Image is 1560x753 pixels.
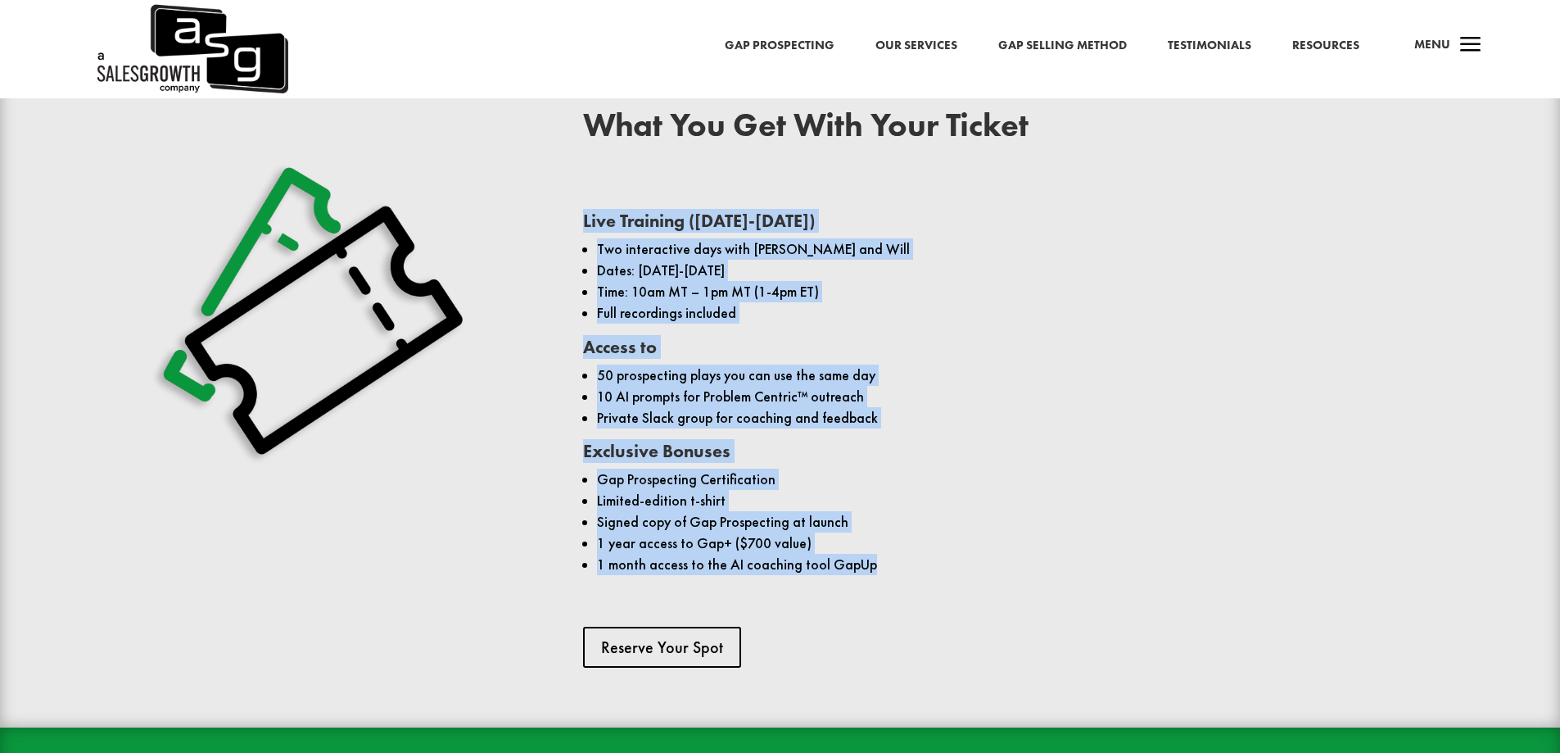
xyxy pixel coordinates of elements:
[1454,29,1487,62] span: a
[597,238,1444,260] li: Two interactive days with [PERSON_NAME] and Will
[875,35,957,57] a: Our Services
[46,26,80,39] div: v 4.0.25
[998,35,1127,57] a: Gap Selling Method
[1292,35,1359,57] a: Resources
[26,26,39,39] img: logo_orange.svg
[597,386,1444,407] li: 10 AI prompts for Problem Centric™ outreach
[583,109,1445,150] h2: What You Get With Your Ticket
[597,492,726,510] span: Limited-edition t-shirt
[1168,35,1251,57] a: Testimonials
[597,365,1444,386] li: 50 prospecting plays you can use the same day
[597,407,1444,429] li: Private Slack group for coaching and feedback
[1414,36,1450,52] span: Menu
[44,103,57,116] img: tab_domain_overview_orange.svg
[597,260,1444,281] li: Dates: [DATE]-[DATE]
[597,554,1444,575] li: 1 month access to the AI coaching tool GapUp
[597,533,1444,554] li: 1 year access to Gap+ ($700 value)
[597,281,1444,302] li: Time: 10am MT – 1pm MT (1-4pm ET)
[597,469,1444,490] li: Gap Prospecting Certification
[583,212,1445,238] h3: Live Training ([DATE]-[DATE])
[26,43,39,56] img: website_grey.svg
[43,43,180,56] div: Domain: [DOMAIN_NAME]
[62,105,147,116] div: Domain Overview
[583,442,1445,469] h3: Exclusive Bonuses
[163,103,176,116] img: tab_keywords_by_traffic_grey.svg
[597,511,1444,533] li: Signed copy of Gap Prospecting at launch
[583,627,741,668] a: Reserve Your Spot
[181,105,276,116] div: Keywords by Traffic
[583,338,1445,365] h3: Access to
[597,304,736,322] span: Full recordings included
[725,35,834,57] a: Gap Prospecting
[149,147,477,474] img: Ticket Shadow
